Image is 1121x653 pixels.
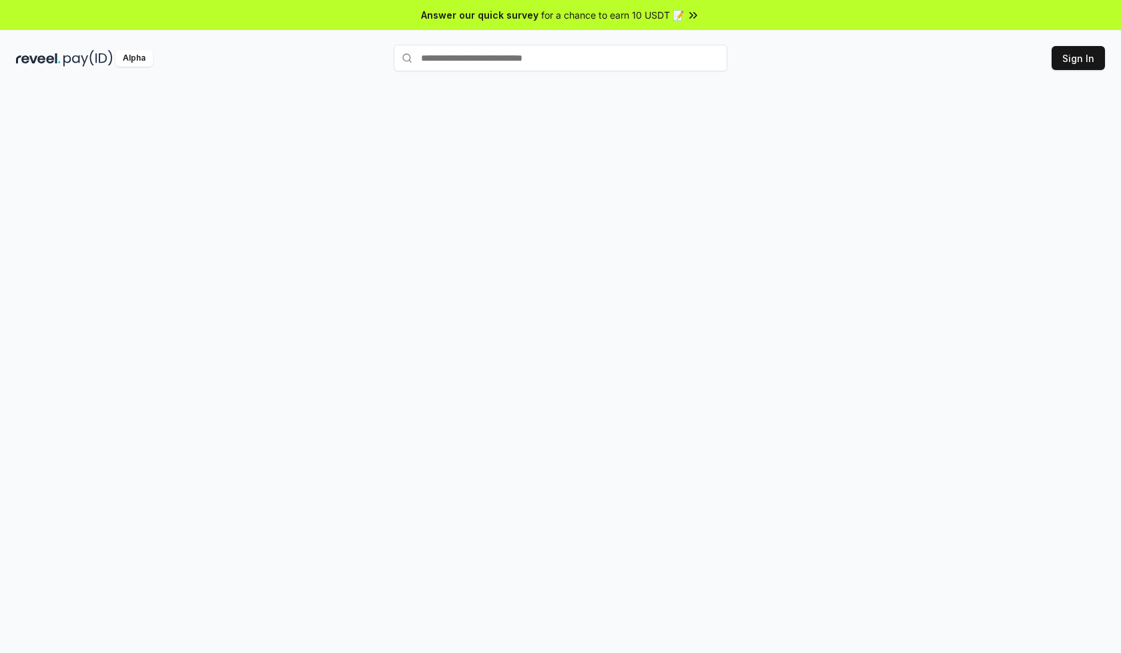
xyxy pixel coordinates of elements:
[115,50,153,67] div: Alpha
[63,50,113,67] img: pay_id
[16,50,61,67] img: reveel_dark
[421,8,538,22] span: Answer our quick survey
[1052,46,1105,70] button: Sign In
[541,8,684,22] span: for a chance to earn 10 USDT 📝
